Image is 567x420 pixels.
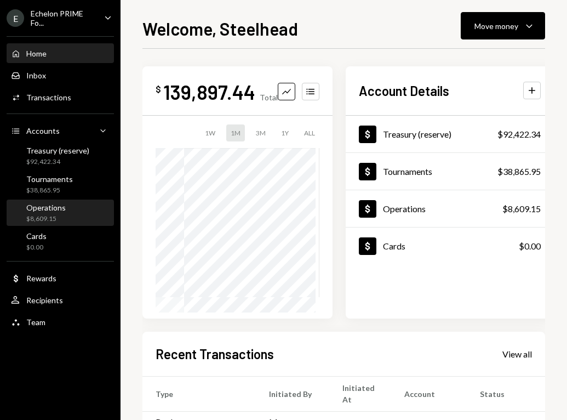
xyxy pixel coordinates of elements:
[519,240,541,253] div: $0.00
[7,290,114,310] a: Recipients
[7,171,114,197] a: Tournaments$38,865.95
[260,93,278,102] div: Total
[329,376,391,411] th: Initiated At
[277,124,293,141] div: 1Y
[226,124,245,141] div: 1M
[359,82,449,100] h2: Account Details
[156,345,274,363] h2: Recent Transactions
[163,80,255,104] div: 139,897.44
[7,268,114,288] a: Rewards
[26,317,45,327] div: Team
[26,126,60,135] div: Accounts
[502,348,532,360] a: View all
[201,124,220,141] div: 1W
[497,165,541,178] div: $38,865.95
[142,18,298,39] h1: Welcome, Steelhead
[7,65,114,85] a: Inbox
[26,157,89,167] div: $92,422.34
[31,9,95,27] div: Echelon PRIME Fo...
[26,49,47,58] div: Home
[26,274,56,283] div: Rewards
[383,241,405,251] div: Cards
[7,121,114,140] a: Accounts
[7,228,114,254] a: Cards$0.00
[251,124,270,141] div: 3M
[7,87,114,107] a: Transactions
[7,43,114,63] a: Home
[346,153,554,190] a: Tournaments$38,865.95
[256,376,329,411] th: Initiated By
[497,128,541,141] div: $92,422.34
[156,84,161,95] div: $
[502,349,532,360] div: View all
[26,93,71,102] div: Transactions
[383,166,432,177] div: Tournaments
[346,228,554,264] a: Cards$0.00
[7,143,114,169] a: Treasury (reserve)$92,422.34
[467,376,545,411] th: Status
[383,129,451,139] div: Treasury (reserve)
[346,116,554,152] a: Treasury (reserve)$92,422.34
[391,376,467,411] th: Account
[26,231,47,241] div: Cards
[26,203,66,212] div: Operations
[383,203,426,214] div: Operations
[7,312,114,332] a: Team
[26,174,73,184] div: Tournaments
[26,243,47,252] div: $0.00
[142,376,256,411] th: Type
[300,124,319,141] div: ALL
[474,20,518,32] div: Move money
[26,296,63,305] div: Recipients
[346,190,554,227] a: Operations$8,609.15
[26,186,73,195] div: $38,865.95
[461,12,545,39] button: Move money
[26,146,89,155] div: Treasury (reserve)
[502,202,541,215] div: $8,609.15
[26,71,46,80] div: Inbox
[7,9,24,27] div: E
[7,200,114,226] a: Operations$8,609.15
[26,214,66,224] div: $8,609.15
